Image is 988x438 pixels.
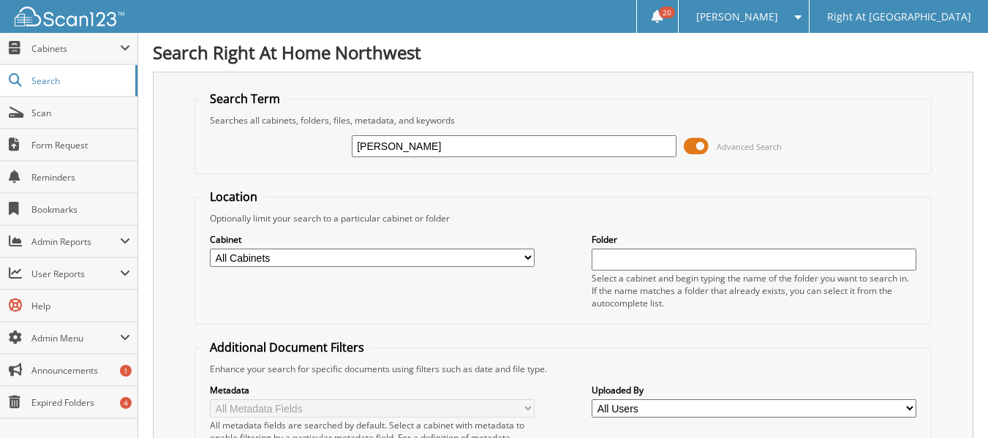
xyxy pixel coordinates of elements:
[31,171,130,184] span: Reminders
[210,384,535,396] label: Metadata
[203,339,372,355] legend: Additional Document Filters
[31,332,120,344] span: Admin Menu
[203,363,924,375] div: Enhance your search for specific documents using filters such as date and file type.
[120,397,132,409] div: 4
[827,12,971,21] span: Right At [GEOGRAPHIC_DATA]
[31,75,128,87] span: Search
[203,91,287,107] legend: Search Term
[31,203,130,216] span: Bookmarks
[203,212,924,224] div: Optionally limit your search to a particular cabinet or folder
[120,365,132,377] div: 1
[31,107,130,119] span: Scan
[31,42,120,55] span: Cabinets
[15,7,124,26] img: scan123-logo-white.svg
[31,396,130,409] span: Expired Folders
[203,114,924,127] div: Searches all cabinets, folders, files, metadata, and keywords
[203,189,265,205] legend: Location
[592,384,916,396] label: Uploaded By
[210,233,535,246] label: Cabinet
[153,40,973,64] h1: Search Right At Home Northwest
[592,233,916,246] label: Folder
[659,7,675,18] span: 20
[592,272,916,309] div: Select a cabinet and begin typing the name of the folder you want to search in. If the name match...
[31,235,120,248] span: Admin Reports
[717,141,782,152] span: Advanced Search
[31,364,130,377] span: Announcements
[31,139,130,151] span: Form Request
[696,12,778,21] span: [PERSON_NAME]
[31,300,130,312] span: Help
[915,368,988,438] iframe: Chat Widget
[31,268,120,280] span: User Reports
